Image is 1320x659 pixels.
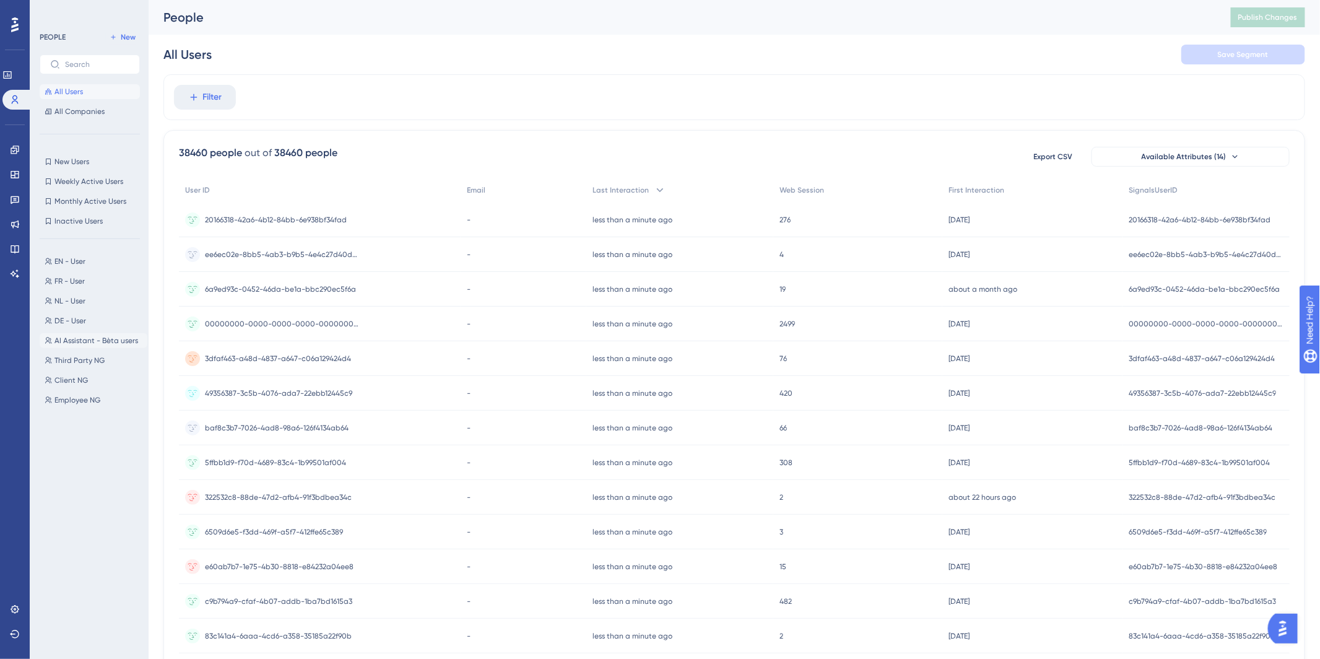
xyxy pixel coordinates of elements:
[54,356,105,365] span: Third Party NG
[949,632,970,640] time: [DATE]
[1129,388,1276,398] span: 49356387-3c5b-4076-ada7-22ebb12445c9
[949,597,970,606] time: [DATE]
[205,250,360,260] span: ee6ec02e-8bb5-4ab3-b9b5-4e4c27d40dd3
[949,528,970,536] time: [DATE]
[203,90,222,105] span: Filter
[949,250,970,259] time: [DATE]
[949,285,1017,294] time: about a month ago
[467,250,471,260] span: -
[1129,215,1270,225] span: 20166318-42a6-4b12-84bb-6e938bf34fad
[40,373,147,388] button: Client NG
[467,423,471,433] span: -
[467,562,471,572] span: -
[54,375,88,385] span: Client NG
[779,596,792,606] span: 482
[179,146,242,160] div: 38460 people
[54,276,85,286] span: FR - User
[779,215,791,225] span: 276
[185,185,210,195] span: User ID
[949,320,970,328] time: [DATE]
[467,527,471,537] span: -
[40,294,147,308] button: NL - User
[40,32,66,42] div: PEOPLE
[205,388,352,398] span: 49356387-3c5b-4076-ada7-22ebb12445c9
[205,458,346,468] span: 5ffbb1d9-f70d-4689-83c4-1b99501af004
[54,87,83,97] span: All Users
[467,185,485,195] span: Email
[593,632,672,640] time: less than a minute ago
[105,30,140,45] button: New
[65,60,129,69] input: Search
[1268,610,1305,647] iframe: UserGuiding AI Assistant Launcher
[205,319,360,329] span: 00000000-0000-0000-0000-000000000000
[779,492,783,502] span: 2
[949,354,970,363] time: [DATE]
[593,424,672,432] time: less than a minute ago
[949,562,970,571] time: [DATE]
[467,492,471,502] span: -
[40,214,140,229] button: Inactive Users
[274,146,337,160] div: 38460 people
[1129,423,1272,433] span: baf8c3b7-7026-4ad8-98a6-126f4134ab64
[54,157,89,167] span: New Users
[779,388,792,398] span: 420
[40,254,147,269] button: EN - User
[121,32,136,42] span: New
[1129,458,1270,468] span: 5ffbb1d9-f70d-4689-83c4-1b99501af004
[40,104,140,119] button: All Companies
[593,597,672,606] time: less than a minute ago
[54,107,105,116] span: All Companies
[1129,250,1283,260] span: ee6ec02e-8bb5-4ab3-b9b5-4e4c27d40dd3
[54,177,123,186] span: Weekly Active Users
[54,336,138,346] span: AI Assistant - Bèta users
[1238,12,1298,22] span: Publish Changes
[467,319,471,329] span: -
[949,424,970,432] time: [DATE]
[779,185,824,195] span: Web Session
[163,46,212,63] div: All Users
[1129,631,1275,641] span: 83c141a4-6aaa-4cd6-a358-35185a22f90b
[40,274,147,289] button: FR - User
[1092,147,1290,167] button: Available Attributes (14)
[1181,45,1305,64] button: Save Segment
[779,284,786,294] span: 19
[1218,50,1269,59] span: Save Segment
[1129,492,1275,502] span: 322532c8-88de-47d2-afb4-91f3bdbea34c
[205,215,347,225] span: 20166318-42a6-4b12-84bb-6e938bf34fad
[593,389,672,398] time: less than a minute ago
[467,596,471,606] span: -
[40,313,147,328] button: DE - User
[1129,354,1275,364] span: 3dfaf463-a48d-4837-a647-c06a129424d4
[1231,7,1305,27] button: Publish Changes
[779,319,795,329] span: 2499
[40,174,140,189] button: Weekly Active Users
[205,631,352,641] span: 83c141a4-6aaa-4cd6-a358-35185a22f90b
[779,562,786,572] span: 15
[40,84,140,99] button: All Users
[54,316,86,326] span: DE - User
[1022,147,1084,167] button: Export CSV
[1129,527,1267,537] span: 6509d6e5-f3dd-469f-a5f7-412ffe65c389
[205,423,349,433] span: baf8c3b7-7026-4ad8-98a6-126f4134ab64
[593,562,672,571] time: less than a minute ago
[467,215,471,225] span: -
[467,458,471,468] span: -
[779,527,783,537] span: 3
[593,185,649,195] span: Last Interaction
[163,9,1200,26] div: People
[245,146,272,160] div: out of
[40,393,147,408] button: Employee NG
[40,154,140,169] button: New Users
[593,354,672,363] time: less than a minute ago
[1129,185,1178,195] span: SignalsUserID
[40,333,147,348] button: AI Assistant - Bèta users
[40,194,140,209] button: Monthly Active Users
[593,250,672,259] time: less than a minute ago
[1142,152,1227,162] span: Available Attributes (14)
[1129,596,1276,606] span: c9b794a9-cfaf-4b07-addb-1ba7bd1615a3
[949,185,1004,195] span: First Interaction
[54,296,85,306] span: NL - User
[779,354,787,364] span: 76
[1034,152,1073,162] span: Export CSV
[593,285,672,294] time: less than a minute ago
